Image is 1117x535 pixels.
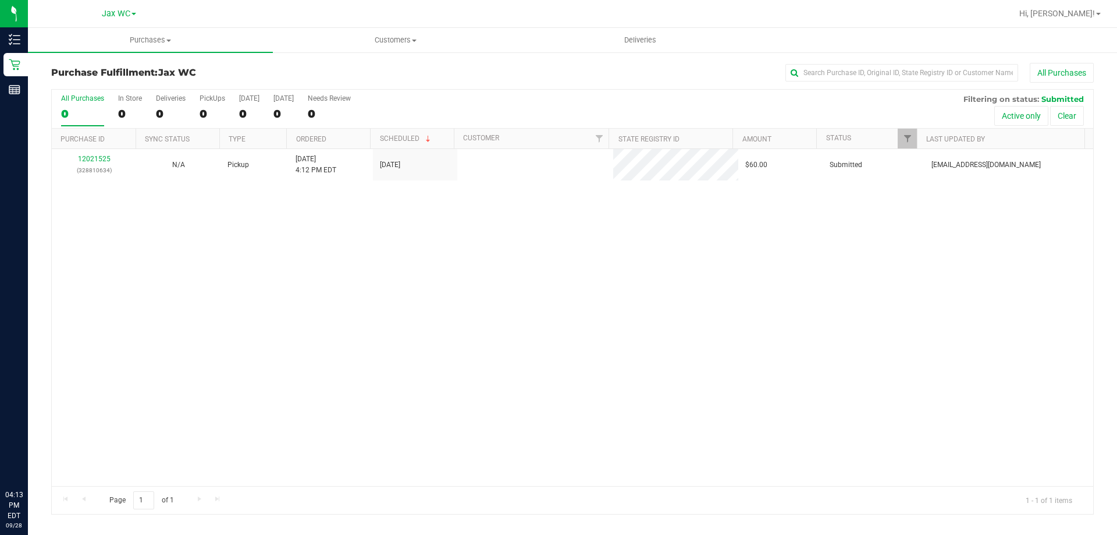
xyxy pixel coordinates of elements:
[61,94,104,102] div: All Purchases
[172,161,185,169] span: Not Applicable
[229,135,246,143] a: Type
[227,160,249,171] span: Pickup
[118,107,142,121] div: 0
[145,135,190,143] a: Sync Status
[826,134,851,142] a: Status
[59,165,129,176] p: (328810634)
[9,84,20,95] inline-svg: Reports
[931,160,1041,171] span: [EMAIL_ADDRESS][DOMAIN_NAME]
[239,107,259,121] div: 0
[963,94,1039,104] span: Filtering on status:
[200,107,225,121] div: 0
[133,491,154,509] input: 1
[200,94,225,102] div: PickUps
[926,135,985,143] a: Last Updated By
[61,107,104,121] div: 0
[898,129,917,148] a: Filter
[618,135,680,143] a: State Registry ID
[12,442,47,477] iframe: Resource center
[380,134,433,143] a: Scheduled
[273,94,294,102] div: [DATE]
[380,160,400,171] span: [DATE]
[589,129,609,148] a: Filter
[742,135,771,143] a: Amount
[158,67,196,78] span: Jax WC
[1041,94,1084,104] span: Submitted
[61,135,105,143] a: Purchase ID
[1050,106,1084,126] button: Clear
[273,35,517,45] span: Customers
[296,135,326,143] a: Ordered
[172,160,185,171] button: N/A
[1030,63,1094,83] button: All Purchases
[9,59,20,70] inline-svg: Retail
[308,94,351,102] div: Needs Review
[296,154,336,176] span: [DATE] 4:12 PM EDT
[156,107,186,121] div: 0
[308,107,351,121] div: 0
[28,35,273,45] span: Purchases
[156,94,186,102] div: Deliveries
[1016,491,1082,509] span: 1 - 1 of 1 items
[28,28,273,52] a: Purchases
[745,160,767,171] span: $60.00
[118,94,142,102] div: In Store
[994,106,1048,126] button: Active only
[830,160,862,171] span: Submitted
[273,107,294,121] div: 0
[273,28,518,52] a: Customers
[78,155,111,163] a: 12021525
[609,35,672,45] span: Deliveries
[463,134,499,142] a: Customer
[1019,9,1095,18] span: Hi, [PERSON_NAME]!
[51,68,399,78] h3: Purchase Fulfillment:
[785,64,1018,82] input: Search Purchase ID, Original ID, State Registry ID or Customer Name...
[518,28,763,52] a: Deliveries
[5,490,23,521] p: 04:13 PM EDT
[99,491,183,509] span: Page of 1
[102,9,130,19] span: Jax WC
[239,94,259,102] div: [DATE]
[5,521,23,530] p: 09/28
[9,34,20,45] inline-svg: Inventory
